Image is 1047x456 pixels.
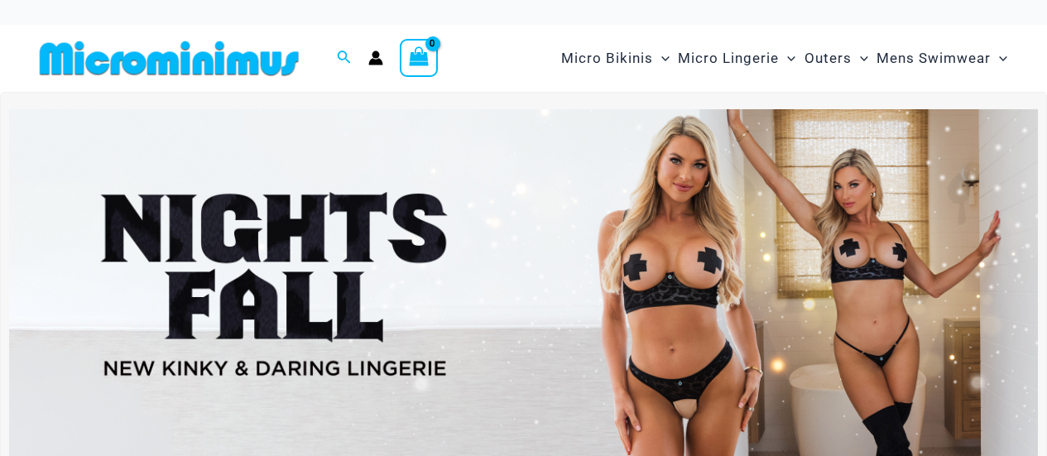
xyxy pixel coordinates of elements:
[400,39,438,77] a: View Shopping Cart, empty
[674,33,800,84] a: Micro LingerieMenu ToggleMenu Toggle
[852,37,868,79] span: Menu Toggle
[561,37,653,79] span: Micro Bikinis
[368,50,383,65] a: Account icon link
[557,33,674,84] a: Micro BikinisMenu ToggleMenu Toggle
[337,48,352,69] a: Search icon link
[653,37,670,79] span: Menu Toggle
[877,37,991,79] span: Mens Swimwear
[991,37,1007,79] span: Menu Toggle
[800,33,872,84] a: OutersMenu ToggleMenu Toggle
[678,37,779,79] span: Micro Lingerie
[804,37,852,79] span: Outers
[555,31,1014,86] nav: Site Navigation
[33,40,305,77] img: MM SHOP LOGO FLAT
[872,33,1011,84] a: Mens SwimwearMenu ToggleMenu Toggle
[779,37,795,79] span: Menu Toggle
